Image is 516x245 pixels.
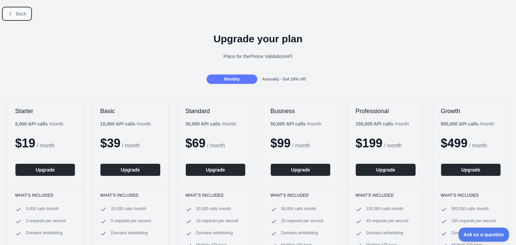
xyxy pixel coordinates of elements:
h2: Professional [355,107,416,115]
b: 500,000 API calls [441,121,478,127]
span: $ 499 [441,136,468,150]
b: 30,000 API calls [185,121,221,127]
iframe: Toggle Customer Support [459,228,509,242]
div: / month [185,120,236,127]
b: 150,000 API calls [355,121,393,127]
h2: Growth [441,107,501,115]
div: / month [355,120,409,127]
span: $ 199 [355,136,382,150]
b: 50,000 API calls [270,121,306,127]
h2: Business [270,107,331,115]
span: $ 99 [270,136,291,150]
div: / month [270,120,321,127]
div: / month [441,120,494,127]
h2: Standard [185,107,246,115]
span: $ 69 [185,136,206,150]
